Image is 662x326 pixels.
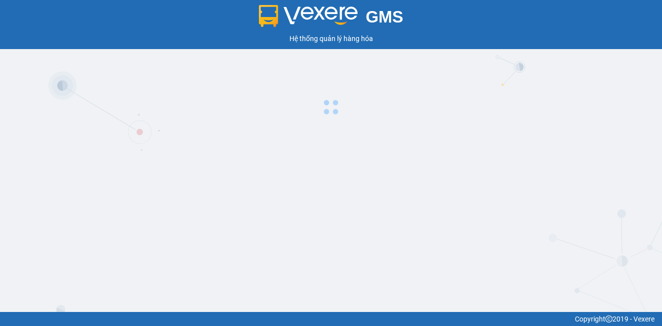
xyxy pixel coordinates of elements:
div: Hệ thống quản lý hàng hóa [3,33,659,44]
span: copyright [605,315,612,322]
span: GMS [366,8,403,26]
div: Copyright 2019 - Vexere [8,313,654,324]
a: GMS [259,15,404,23]
img: logo 2 [259,5,358,27]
